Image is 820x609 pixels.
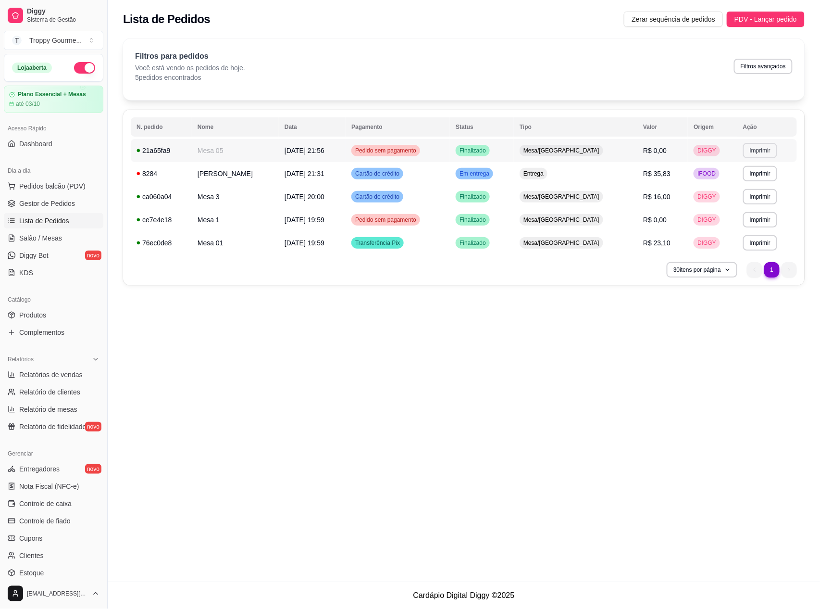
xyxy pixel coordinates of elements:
[4,446,103,461] div: Gerenciar
[764,262,780,278] li: pagination item 1 active
[632,14,715,25] span: Zerar sequência de pedidos
[4,419,103,434] a: Relatório de fidelidadenovo
[4,121,103,136] div: Acesso Rápido
[696,193,718,201] span: DIGGY
[522,170,546,178] span: Entrega
[742,257,802,282] nav: pagination navigation
[137,146,186,155] div: 21a65fa9
[4,548,103,563] a: Clientes
[743,235,777,251] button: Imprimir
[19,233,62,243] span: Salão / Mesas
[137,169,186,178] div: 8284
[4,265,103,280] a: KDS
[696,170,718,178] span: IFOOD
[696,216,718,224] span: DIGGY
[353,170,401,178] span: Cartão de crédito
[353,147,418,154] span: Pedido sem pagamento
[743,212,777,228] button: Imprimir
[522,193,601,201] span: Mesa/[GEOGRAPHIC_DATA]
[27,16,99,24] span: Sistema de Gestão
[279,117,346,137] th: Data
[4,531,103,546] a: Cupons
[458,216,488,224] span: Finalizado
[192,185,279,208] td: Mesa 3
[514,117,637,137] th: Tipo
[4,367,103,382] a: Relatórios de vendas
[19,516,71,526] span: Controle de fiado
[19,464,60,474] span: Entregadores
[123,12,210,27] h2: Lista de Pedidos
[637,117,688,137] th: Valor
[4,292,103,307] div: Catálogo
[4,513,103,529] a: Controle de fiado
[727,12,805,27] button: PDV - Lançar pedido
[458,239,488,247] span: Finalizado
[19,482,79,491] span: Nota Fiscal (NFC-e)
[688,117,737,137] th: Origem
[4,582,103,605] button: [EMAIL_ADDRESS][DOMAIN_NAME]
[734,14,797,25] span: PDV - Lançar pedido
[4,325,103,340] a: Complementos
[19,405,77,414] span: Relatório de mesas
[522,147,601,154] span: Mesa/[GEOGRAPHIC_DATA]
[12,36,22,45] span: T
[29,36,82,45] div: Troppy Gourme ...
[18,91,86,98] article: Plano Essencial + Mesas
[8,355,34,363] span: Relatórios
[4,178,103,194] button: Pedidos balcão (PDV)
[624,12,723,27] button: Zerar sequência de pedidos
[137,215,186,225] div: ce7e4e18
[4,384,103,400] a: Relatório de clientes
[346,117,450,137] th: Pagamento
[4,402,103,417] a: Relatório de mesas
[522,216,601,224] span: Mesa/[GEOGRAPHIC_DATA]
[667,262,737,278] button: 30itens por página
[19,568,44,578] span: Estoque
[4,4,103,27] a: DiggySistema de Gestão
[19,370,83,380] span: Relatórios de vendas
[27,7,99,16] span: Diggy
[353,216,418,224] span: Pedido sem pagamento
[137,192,186,202] div: ca060a04
[4,307,103,323] a: Produtos
[19,310,46,320] span: Produtos
[4,461,103,477] a: Entregadoresnovo
[4,248,103,263] a: Diggy Botnovo
[4,163,103,178] div: Dia a dia
[19,387,80,397] span: Relatório de clientes
[734,59,793,74] button: Filtros avançados
[643,239,671,247] span: R$ 23,10
[19,199,75,208] span: Gestor de Pedidos
[19,139,52,149] span: Dashboard
[285,193,324,201] span: [DATE] 20:00
[4,479,103,494] a: Nota Fiscal (NFC-e)
[19,551,44,560] span: Clientes
[4,230,103,246] a: Salão / Mesas
[643,216,667,224] span: R$ 0,00
[285,239,324,247] span: [DATE] 19:59
[19,181,86,191] span: Pedidos balcão (PDV)
[4,213,103,228] a: Lista de Pedidos
[12,63,52,73] div: Loja aberta
[458,170,491,178] span: Em entrega
[643,170,671,178] span: R$ 35,83
[135,73,245,82] p: 5 pedidos encontrados
[135,51,245,62] p: Filtros para pedidos
[522,239,601,247] span: Mesa/[GEOGRAPHIC_DATA]
[285,216,324,224] span: [DATE] 19:59
[135,63,245,73] p: Você está vendo os pedidos de hoje.
[4,86,103,113] a: Plano Essencial + Mesasaté 03/10
[19,328,64,337] span: Complementos
[4,136,103,152] a: Dashboard
[450,117,514,137] th: Status
[643,147,667,154] span: R$ 0,00
[19,533,42,543] span: Cupons
[192,231,279,254] td: Mesa 01
[4,31,103,50] button: Select a team
[74,62,95,74] button: Alterar Status
[353,193,401,201] span: Cartão de crédito
[27,590,88,597] span: [EMAIL_ADDRESS][DOMAIN_NAME]
[137,238,186,248] div: 76ec0de8
[192,139,279,162] td: Mesa 05
[643,193,671,201] span: R$ 16,00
